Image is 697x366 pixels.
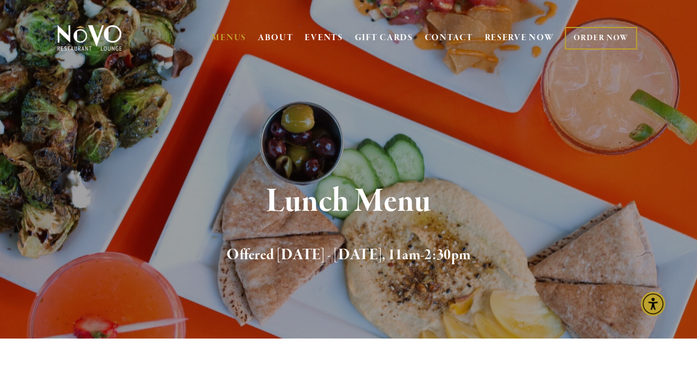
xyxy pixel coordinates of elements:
h1: Lunch Menu [73,184,624,220]
a: CONTACT [425,28,473,48]
a: ORDER NOW [565,27,637,50]
a: MENUS [212,32,246,43]
a: EVENTS [305,32,343,43]
a: RESERVE NOW [484,28,554,48]
a: GIFT CARDS [355,28,413,48]
h2: Offered [DATE] - [DATE], 11am-2:30pm [73,244,624,267]
a: ABOUT [258,32,294,43]
div: Accessibility Menu [641,292,665,316]
img: Novo Restaurant &amp; Lounge [55,24,124,52]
